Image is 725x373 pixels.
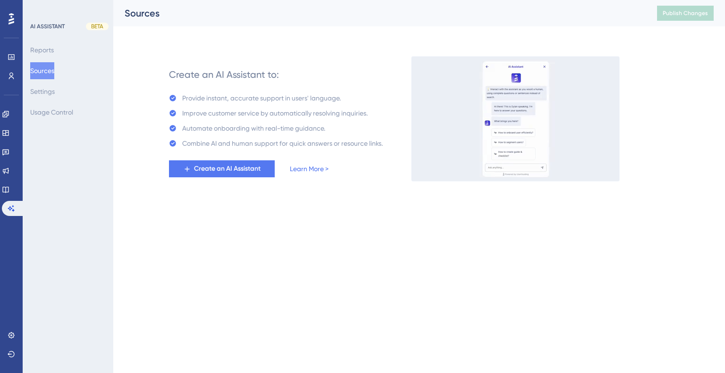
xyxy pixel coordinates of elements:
div: Automate onboarding with real-time guidance. [182,123,325,134]
div: Improve customer service by automatically resolving inquiries. [182,108,368,119]
img: 536038c8a6906fa413afa21d633a6c1c.gif [411,56,620,182]
div: Sources [125,7,633,20]
button: Create an AI Assistant [169,160,275,177]
button: Publish Changes [657,6,714,21]
a: Learn More > [290,163,329,174]
div: Combine AI and human support for quick answers or resource links. [182,138,383,149]
button: Reports [30,41,54,58]
button: Sources [30,62,54,79]
div: Provide instant, accurate support in users' language. [182,92,341,104]
div: Create an AI Assistant to: [169,68,279,81]
button: Settings [30,83,55,100]
div: AI ASSISTANT [30,23,65,30]
span: Create an AI Assistant [194,163,261,174]
span: Publish Changes [663,9,708,17]
button: Usage Control [30,104,73,121]
div: BETA [86,23,109,30]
